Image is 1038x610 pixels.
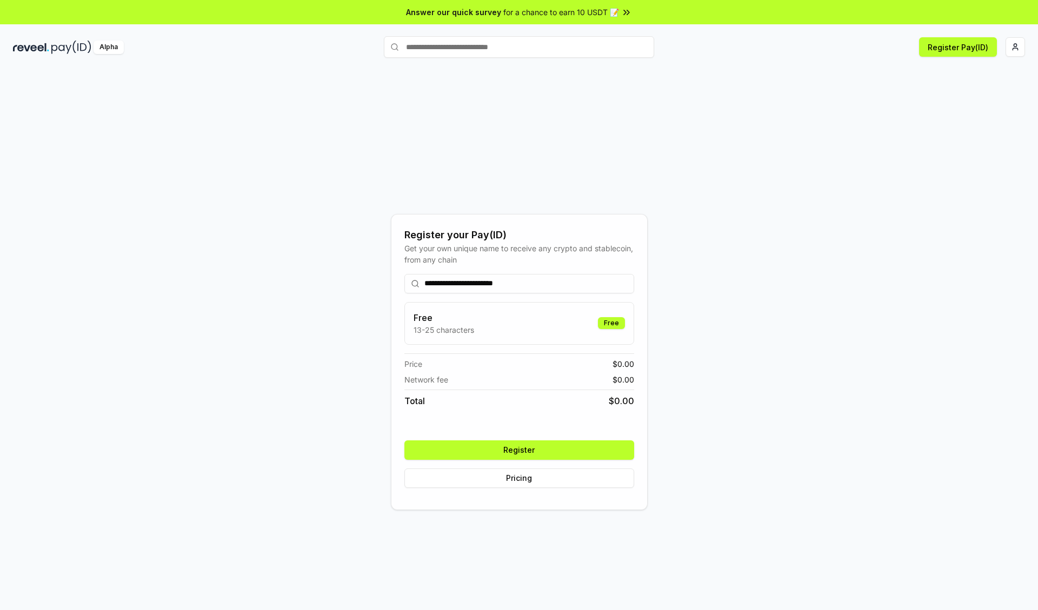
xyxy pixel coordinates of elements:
[404,440,634,460] button: Register
[404,358,422,370] span: Price
[406,6,501,18] span: Answer our quick survey
[609,394,634,407] span: $ 0.00
[404,394,425,407] span: Total
[13,41,49,54] img: reveel_dark
[51,41,91,54] img: pay_id
[404,374,448,385] span: Network fee
[404,468,634,488] button: Pricing
[613,358,634,370] span: $ 0.00
[94,41,124,54] div: Alpha
[404,243,634,265] div: Get your own unique name to receive any crypto and stablecoin, from any chain
[919,37,997,57] button: Register Pay(ID)
[598,317,625,329] div: Free
[414,324,474,336] p: 13-25 characters
[404,227,634,243] div: Register your Pay(ID)
[613,374,634,385] span: $ 0.00
[503,6,619,18] span: for a chance to earn 10 USDT 📝
[414,311,474,324] h3: Free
